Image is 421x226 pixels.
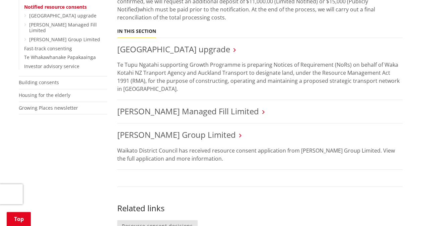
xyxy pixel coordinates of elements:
a: Building consents [19,79,59,86]
a: Notified resource consents [24,4,87,10]
a: Te Whakawhanake Papakaainga [24,54,96,60]
p: Waikato District Council has received resource consent application from [PERSON_NAME] Group Limit... [117,147,403,163]
a: [GEOGRAPHIC_DATA] upgrade [117,44,230,55]
p: Te Tupu Ngatahi supporting Growth Programme is preparing Notices of Requirement (NoRs) on behalf ... [117,61,403,93]
a: [PERSON_NAME] Managed Fill Limited [29,21,97,34]
h5: In this section [117,29,156,34]
a: Top [7,212,31,226]
iframe: Messenger Launcher [390,198,414,222]
a: Fast-track consenting [24,45,72,52]
a: [PERSON_NAME] Group Limited [29,36,100,43]
a: [PERSON_NAME] Managed Fill Limited [117,106,259,117]
a: Growing Places newsletter [19,105,78,111]
a: [PERSON_NAME] Group Limited [117,129,236,140]
a: Investor advisory service [24,63,79,69]
h3: Related links [117,204,403,213]
a: [GEOGRAPHIC_DATA] upgrade [29,12,96,19]
a: Housing for the elderly [19,92,70,98]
